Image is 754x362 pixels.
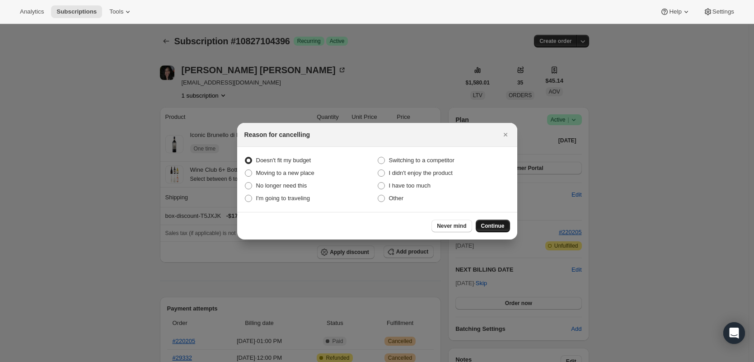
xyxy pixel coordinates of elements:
span: I didn't enjoy the product [389,169,453,176]
button: Help [655,5,696,18]
span: Subscriptions [56,8,97,15]
span: I'm going to traveling [256,195,310,202]
span: I have too much [389,182,431,189]
span: Help [669,8,681,15]
button: Continue [476,220,510,232]
span: Settings [712,8,734,15]
button: Settings [698,5,740,18]
div: Open Intercom Messenger [723,322,745,344]
span: Never mind [437,222,466,230]
button: Close [499,128,512,141]
span: Switching to a competitor [389,157,454,164]
span: Doesn't fit my budget [256,157,311,164]
span: Analytics [20,8,44,15]
span: Other [389,195,404,202]
span: Moving to a new place [256,169,314,176]
span: Continue [481,222,505,230]
button: Analytics [14,5,49,18]
button: Subscriptions [51,5,102,18]
span: No longer need this [256,182,307,189]
h2: Reason for cancelling [244,130,310,139]
span: Tools [109,8,123,15]
button: Never mind [431,220,472,232]
button: Tools [104,5,138,18]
